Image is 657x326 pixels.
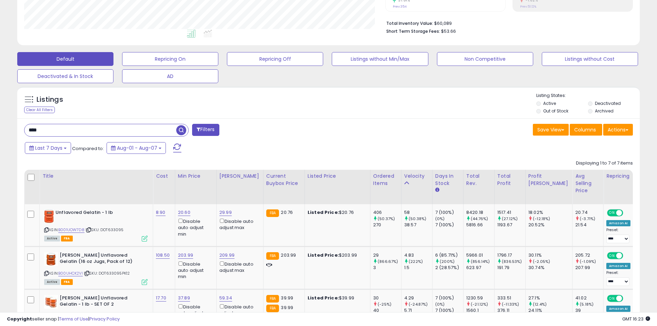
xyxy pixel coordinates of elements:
small: (-12.18%) [533,216,550,221]
label: Archived [595,108,614,114]
div: 8420.18 [466,209,494,216]
small: (-3.71%) [580,216,595,221]
b: Unflavored Gelatin - 1 lb [56,209,139,218]
a: Privacy Policy [89,316,120,322]
div: Current Buybox Price [266,172,302,187]
div: 30 [373,295,401,301]
span: 39.99 [281,304,293,311]
div: 30.11% [528,252,572,258]
b: Listed Price: [308,295,339,301]
span: Compared to: [72,145,104,152]
span: Last 7 Days [35,145,62,151]
small: (-1.09%) [580,259,596,264]
b: Short Term Storage Fees: [386,28,440,34]
small: (222%) [409,259,423,264]
div: ASIN: [44,209,148,241]
label: Out of Stock [543,108,568,114]
div: 4.29 [404,295,432,301]
span: Aug-01 - Aug-07 [117,145,157,151]
b: Listed Price: [308,252,339,258]
span: OFF [622,253,633,258]
div: Total Profit [497,172,522,187]
div: Disable auto adjust min [178,260,211,280]
small: FBA [266,305,279,312]
div: 30.74% [528,265,572,271]
div: Ordered Items [373,172,398,187]
div: 29 [373,252,401,258]
div: 1.5 [404,265,432,271]
div: 3 [373,265,401,271]
small: FBA [266,252,279,260]
div: 27.1% [528,295,572,301]
div: 406 [373,209,401,216]
div: 7 (100%) [435,209,463,216]
span: ON [608,253,616,258]
small: (-25%) [378,302,391,307]
div: Profit [PERSON_NAME] [528,172,569,187]
button: Repricing On [122,52,218,66]
div: Disable auto adjust min [178,217,211,237]
div: 5966.01 [466,252,494,258]
a: 37.89 [178,295,190,302]
div: 7 (100%) [435,295,463,301]
div: 38.57 [404,222,432,228]
button: Default [17,52,113,66]
span: FBA [61,279,73,285]
div: 1230.59 [466,295,494,301]
small: (44.76%) [471,216,488,221]
small: (-2.05%) [533,259,550,264]
div: Listed Price [308,172,367,180]
button: Actions [603,124,633,136]
small: (200%) [440,259,455,264]
span: $53.66 [441,28,456,34]
div: 4.83 [404,252,432,258]
b: Listed Price: [308,209,339,216]
div: 41.02 [575,295,603,301]
a: 8.90 [156,209,166,216]
a: 20.60 [178,209,190,216]
div: Clear All Filters [24,107,55,113]
small: (-24.87%) [409,302,428,307]
button: Deactivated & In Stock [17,69,113,83]
button: Non Competitive [437,52,533,66]
button: Repricing Off [227,52,323,66]
small: (-21.12%) [471,302,488,307]
div: 333.51 [497,295,525,301]
small: (50.37%) [378,216,395,221]
span: 20.76 [281,209,293,216]
small: (-11.33%) [502,302,519,307]
img: 51pnAwHvq5L._SL40_.jpg [44,295,58,309]
div: ASIN: [44,252,148,284]
small: FBA [266,209,279,217]
b: [PERSON_NAME] Unflavored Gelatin - 1 lb - SET OF 2 [60,295,143,309]
div: $39.99 [308,295,365,301]
label: Deactivated [595,100,621,106]
div: [PERSON_NAME] [219,172,260,180]
span: FBA [61,236,73,241]
div: 623.97 [466,265,494,271]
div: 21.54 [575,222,603,228]
a: 108.50 [156,252,170,259]
div: 2 (28.57%) [435,265,463,271]
button: Filters [192,124,219,136]
div: 205.72 [575,252,603,258]
a: 29.99 [219,209,232,216]
small: (0%) [435,216,445,221]
button: Last 7 Days [25,142,71,154]
small: FBA [266,295,279,303]
div: Preset: [606,228,630,243]
div: 20.52% [528,222,572,228]
small: (856.14%) [471,259,490,264]
button: AD [122,69,218,83]
div: Displaying 1 to 7 of 7 items [576,160,633,167]
div: 7 (100%) [435,222,463,228]
small: (12.4%) [533,302,547,307]
label: Active [543,100,556,106]
div: 58 [404,209,432,216]
span: ON [608,210,616,216]
small: (836.53%) [502,259,522,264]
small: Prev: 51.12% [520,4,536,9]
span: All listings currently available for purchase on Amazon [44,236,60,241]
div: 207.99 [575,265,603,271]
small: Days In Stock. [435,187,439,193]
